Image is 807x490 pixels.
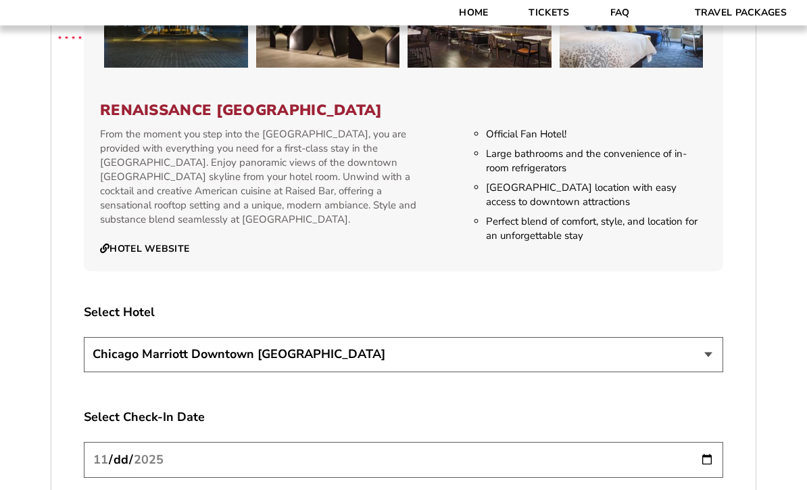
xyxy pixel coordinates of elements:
[486,215,707,244] li: Perfect blend of comfort, style, and location for an unforgettable stay
[100,102,707,120] h3: Renaissance [GEOGRAPHIC_DATA]
[84,305,723,321] label: Select Hotel
[486,148,707,176] li: Large bathrooms and the convenience of in-room refrigerators
[84,409,723,426] label: Select Check-In Date
[100,244,189,256] a: Hotel Website
[100,128,424,227] p: From the moment you step into the [GEOGRAPHIC_DATA], you are provided with everything you need fo...
[486,128,707,142] li: Official Fan Hotel!
[41,7,99,66] img: CBS Sports Thanksgiving Classic
[486,181,707,210] li: [GEOGRAPHIC_DATA] location with easy access to downtown attractions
